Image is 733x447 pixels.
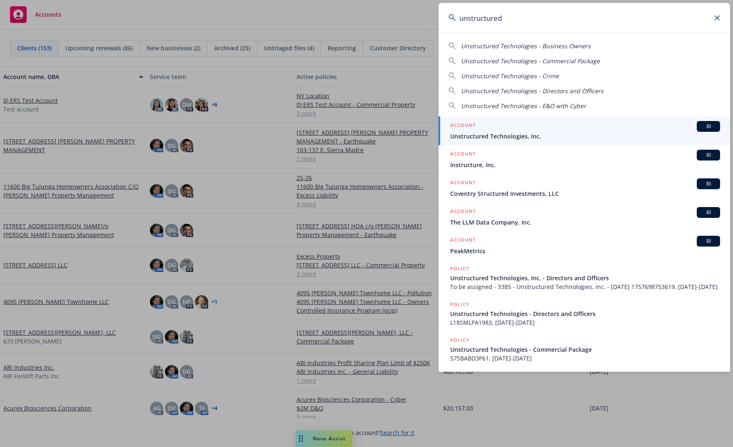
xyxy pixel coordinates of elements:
[450,178,476,188] h5: ACCOUNT
[450,354,720,363] span: 57SBABD3P61, [DATE]-[DATE]
[450,345,720,354] span: Unstructured Technologies - Commercial Package
[450,247,720,255] span: PeakMetrics
[439,260,730,296] a: POLICYUnstructured Technologies, Inc. - Directors and OfficersTo be assigned - 3385 - Unstructure...
[461,102,586,110] span: Unstructured Technologies - E&O with Cyber
[450,236,476,246] h5: ACCOUNT
[439,3,730,33] input: Search...
[700,123,717,130] span: BI
[461,72,559,80] span: Unstructured Technologies - Crime
[450,318,720,327] span: L18SMLPA1983, [DATE]-[DATE]
[450,161,720,169] span: Instructure, Inc.
[439,174,730,203] a: ACCOUNTBICoventry Structured Investments, LLC
[700,151,717,159] span: BI
[450,218,720,227] span: The LLM Data Company, Inc.
[450,207,476,217] h5: ACCOUNT
[450,282,720,291] span: To be assigned - 3385 - Unstructured Technologies, Inc. - [DATE] 1757698753619, [DATE]-[DATE]
[461,42,591,50] span: Unstructured Technologies - Business Owners
[461,57,600,65] span: Unstructured Technologies - Commercial Package
[439,231,730,260] a: ACCOUNTBIPeakMetrics
[450,189,720,198] span: Coventry Structured Investments, LLC
[450,336,469,344] h5: POLICY
[450,274,720,282] span: Unstructured Technologies, Inc. - Directors and Officers
[439,116,730,145] a: ACCOUNTBIUnstructured Technologies, Inc.
[450,264,469,273] h5: POLICY
[439,296,730,331] a: POLICYUnstructured Technologies - Directors and OfficersL18SMLPA1983, [DATE]-[DATE]
[439,203,730,231] a: ACCOUNTBIThe LLM Data Company, Inc.
[450,300,469,309] h5: POLICY
[439,331,730,367] a: POLICYUnstructured Technologies - Commercial Package57SBABD3P61, [DATE]-[DATE]
[450,121,476,131] h5: ACCOUNT
[700,237,717,245] span: BI
[700,180,717,188] span: BI
[450,132,720,141] span: Unstructured Technologies, Inc.
[439,145,730,174] a: ACCOUNTBIInstructure, Inc.
[450,150,476,160] h5: ACCOUNT
[450,309,720,318] span: Unstructured Technologies - Directors and Officers
[461,87,603,95] span: Unstructured Technologies - Directors and Officers
[700,209,717,216] span: BI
